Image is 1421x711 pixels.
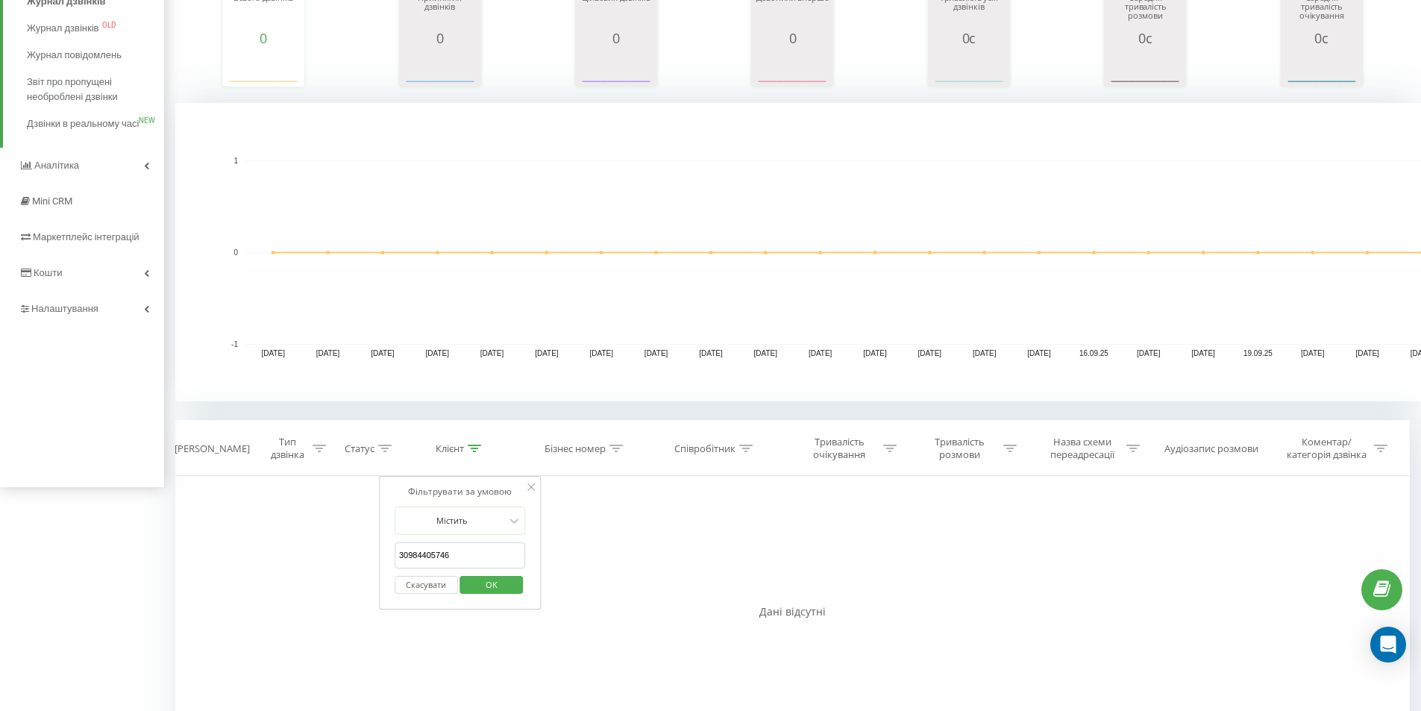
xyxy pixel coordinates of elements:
span: Журнал дзвінків [27,21,98,36]
a: Дзвінки в реальному часіNEW [27,110,164,137]
div: 0 [755,31,829,46]
div: Open Intercom Messenger [1370,627,1406,663]
text: [DATE] [863,349,887,357]
div: 0с [1284,31,1359,46]
div: Тривалість розмови [920,436,1000,461]
text: [DATE] [371,349,395,357]
div: Дані відсутні [175,604,1410,619]
button: Скасувати [395,576,458,595]
text: [DATE] [316,349,340,357]
span: Маркетплейс інтеграцій [33,231,139,242]
div: 0 [579,31,653,46]
text: [DATE] [425,349,449,357]
div: 0 [226,31,301,46]
text: 1 [233,157,238,165]
text: 0 [233,248,238,257]
span: Дзвінки в реальному часі [27,116,139,131]
span: Аналiтика [34,160,79,171]
text: [DATE] [1137,349,1161,357]
div: 0с [932,31,1006,46]
div: Аудіозапис розмови [1164,442,1258,455]
text: [DATE] [699,349,723,357]
text: [DATE] [644,349,668,357]
a: Звіт про пропущені необроблені дзвінки [27,69,164,110]
div: Тип дзвінка [266,436,309,461]
span: Журнал повідомлень [27,48,122,63]
text: [DATE] [918,349,942,357]
span: Mini CRM [32,195,72,207]
text: [DATE] [535,349,559,357]
text: [DATE] [809,349,832,357]
text: -1 [231,340,238,348]
text: [DATE] [754,349,778,357]
div: 0с [1108,31,1182,46]
text: 19.09.25 [1243,349,1273,357]
text: 16.09.25 [1079,349,1108,357]
text: [DATE] [1301,349,1325,357]
svg: A chart. [1284,46,1359,90]
div: [PERSON_NAME] [175,442,250,455]
div: Бізнес номер [545,442,606,455]
text: [DATE] [1191,349,1215,357]
text: [DATE] [261,349,285,357]
div: Коментар/категорія дзвінка [1283,436,1370,461]
div: Статус [345,442,374,455]
text: [DATE] [590,349,614,357]
svg: A chart. [226,46,301,90]
text: [DATE] [480,349,504,357]
svg: A chart. [1108,46,1182,90]
text: [DATE] [1027,349,1051,357]
div: 0 [403,31,477,46]
div: Клієнт [436,442,464,455]
span: Налаштування [31,303,98,314]
svg: A chart. [403,46,477,90]
span: OK [471,573,512,596]
input: Введіть значення [395,542,526,569]
div: Тривалість очікування [800,436,879,461]
text: [DATE] [973,349,997,357]
button: OK [460,576,524,595]
a: Журнал повідомлень [27,42,164,69]
div: Назва схеми переадресації [1043,436,1123,461]
svg: A chart. [755,46,829,90]
text: [DATE] [1355,349,1379,357]
svg: A chart. [932,46,1006,90]
span: Звіт про пропущені необроблені дзвінки [27,75,157,104]
div: Фільтрувати за умовою [395,484,526,499]
span: Кошти [34,267,62,278]
div: Співробітник [674,442,735,455]
a: Журнал дзвінківOLD [27,15,164,42]
svg: A chart. [579,46,653,90]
